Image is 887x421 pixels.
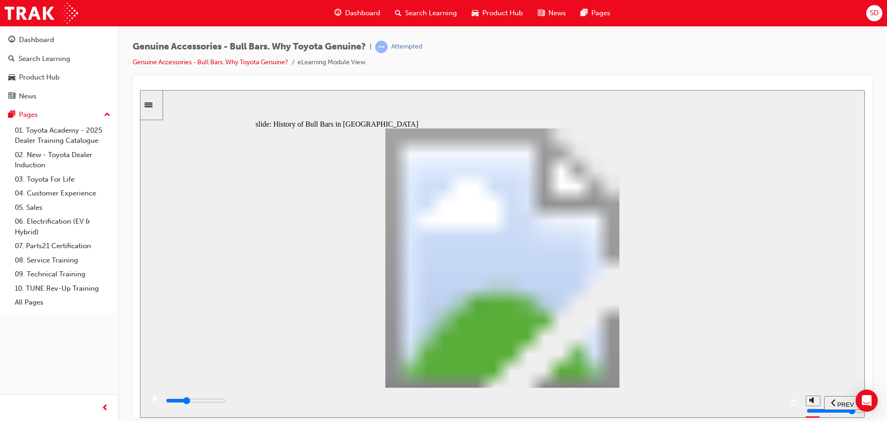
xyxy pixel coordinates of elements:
[684,306,721,320] button: previous
[11,239,114,253] a: 07. Parts21 Certification
[581,7,588,19] span: pages-icon
[11,295,114,310] a: All Pages
[11,172,114,187] a: 03. Toyota For Life
[18,54,70,64] div: Search Learning
[26,307,85,314] input: slide progress
[8,36,15,44] span: guage-icon
[370,42,371,52] span: |
[19,72,60,83] div: Product Hub
[647,306,661,320] button: replay
[856,390,878,412] div: Open Intercom Messenger
[8,92,15,101] span: news-icon
[11,148,114,172] a: 02. New - Toyota Dealer Induction
[684,298,721,328] nav: slide navigation
[8,73,15,82] span: car-icon
[11,214,114,239] a: 06. Electrification (EV & Hybrid)
[538,7,545,19] span: news-icon
[19,91,36,102] div: News
[11,186,114,201] a: 04. Customer Experience
[133,42,366,52] span: Genuine Accessories - Bull Bars. Why Toyota Genuine?
[8,55,15,63] span: search-icon
[8,111,15,119] span: pages-icon
[375,41,388,53] span: learningRecordVerb_ATTEMPT-icon
[19,35,54,45] div: Dashboard
[667,317,726,324] input: volume
[4,50,114,67] a: Search Learning
[530,4,573,23] a: news-iconNews
[395,7,401,19] span: search-icon
[327,4,388,23] a: guage-iconDashboard
[697,311,714,318] span: PREV
[4,30,114,106] button: DashboardSearch LearningProduct HubNews
[391,43,422,51] div: Attempted
[298,57,365,68] li: eLearning Module View
[334,7,341,19] span: guage-icon
[4,106,114,123] button: Pages
[19,110,38,120] div: Pages
[133,58,288,66] a: Genuine Accessories - Bull Bars. Why Toyota Genuine?
[11,267,114,281] a: 09. Technical Training
[5,298,661,328] div: playback controls
[11,201,114,215] a: 05. Sales
[5,305,20,321] button: play/pause
[102,403,109,414] span: prev-icon
[573,4,618,23] a: pages-iconPages
[870,8,879,18] span: SD
[666,298,680,328] div: misc controls
[11,253,114,268] a: 08. Service Training
[5,3,78,24] img: Trak
[11,123,114,148] a: 01. Toyota Academy - 2025 Dealer Training Catalogue
[464,4,530,23] a: car-iconProduct Hub
[482,8,523,18] span: Product Hub
[405,8,457,18] span: Search Learning
[345,8,380,18] span: Dashboard
[4,69,114,86] a: Product Hub
[866,5,882,21] button: SD
[666,305,680,316] button: volume
[548,8,566,18] span: News
[104,109,110,121] span: up-icon
[388,4,464,23] a: search-iconSearch Learning
[591,8,610,18] span: Pages
[4,31,114,49] a: Dashboard
[4,88,114,105] a: News
[11,281,114,296] a: 10. TUNE Rev-Up Training
[472,7,479,19] span: car-icon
